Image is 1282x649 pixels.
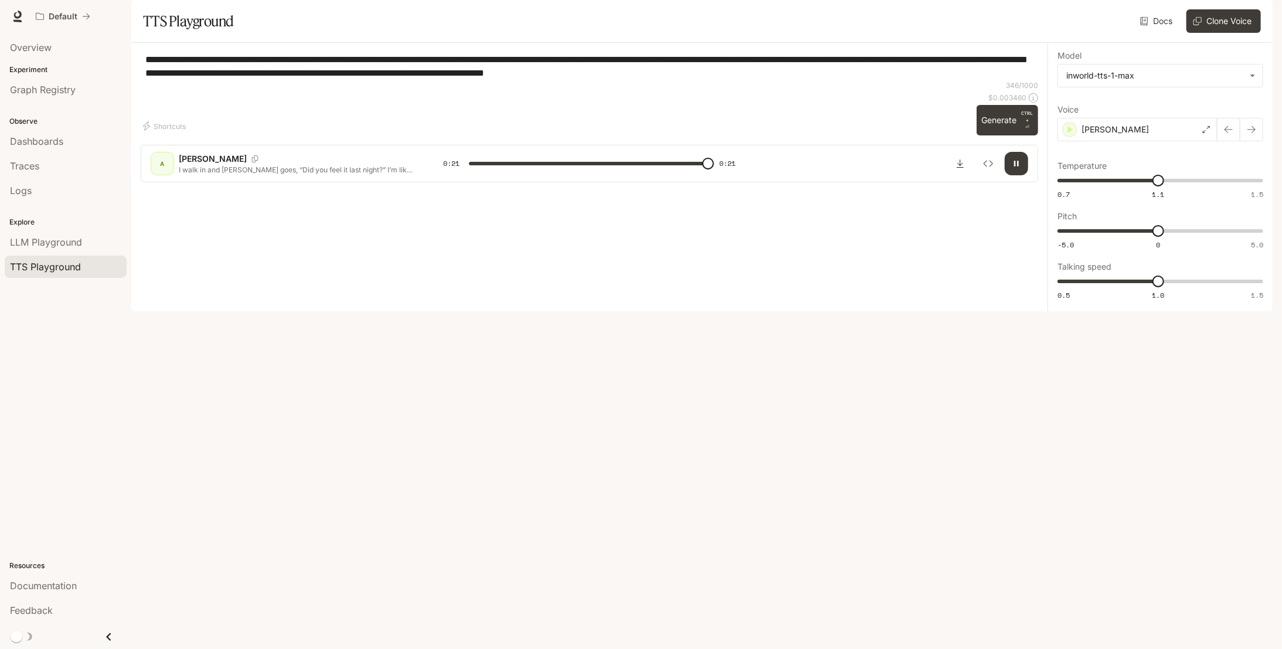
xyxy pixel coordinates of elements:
span: 1.1 [1152,189,1164,199]
p: ⏎ [1021,110,1034,131]
span: -5.0 [1057,240,1074,250]
span: 0.7 [1057,189,1070,199]
span: 1.5 [1251,189,1263,199]
p: 346 / 1000 [1006,80,1038,90]
p: I walk in and [PERSON_NAME] goes, “Did you feel it last night?” I’m like, “You’ve gotta be kiddin... [179,165,415,175]
button: GenerateCTRL +⏎ [977,105,1039,135]
div: inworld-tts-1-max [1066,70,1244,81]
p: $ 0.003460 [988,93,1026,103]
span: 0:21 [443,158,460,169]
button: All workspaces [30,5,96,28]
span: 0 [1156,240,1160,250]
h1: TTS Playground [143,9,234,33]
span: 1.0 [1152,290,1164,300]
button: Shortcuts [141,117,191,135]
button: Clone Voice [1186,9,1261,33]
p: Voice [1057,106,1079,114]
button: Inspect [977,152,1000,175]
span: 0.5 [1057,290,1070,300]
p: Pitch [1057,212,1077,220]
button: Download audio [948,152,972,175]
p: Model [1057,52,1082,60]
span: 0:21 [719,158,736,169]
p: [PERSON_NAME] [179,153,247,165]
div: inworld-tts-1-max [1058,64,1263,87]
div: A [153,154,172,173]
a: Docs [1138,9,1177,33]
span: 5.0 [1251,240,1263,250]
p: Temperature [1057,162,1107,170]
span: 1.5 [1251,290,1263,300]
p: Default [49,12,77,22]
button: Copy Voice ID [247,155,263,162]
p: Talking speed [1057,263,1111,271]
p: [PERSON_NAME] [1082,124,1149,135]
p: CTRL + [1021,110,1034,124]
